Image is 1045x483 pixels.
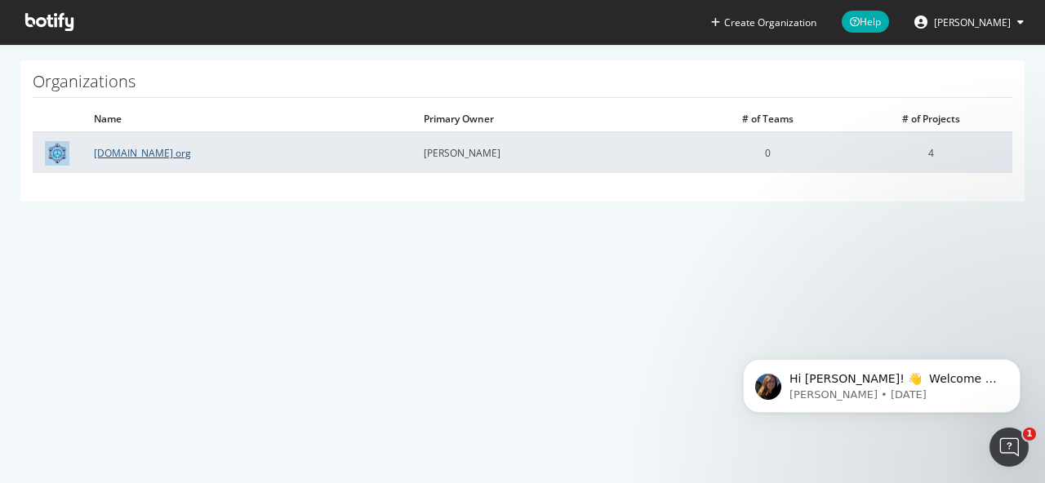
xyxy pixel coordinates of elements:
[901,9,1037,35] button: [PERSON_NAME]
[686,132,849,173] td: 0
[989,428,1029,467] iframe: Intercom live chat
[71,47,282,141] span: Hi [PERSON_NAME]! 👋 Welcome to Botify chat support! Have a question? Reply to this message and ou...
[849,132,1012,173] td: 4
[411,106,686,132] th: Primary Owner
[71,63,282,78] p: Message from Laura, sent 1d ago
[45,141,69,166] img: DHgate.com org
[411,132,686,173] td: [PERSON_NAME]
[934,16,1011,29] span: ellen tang
[686,106,849,132] th: # of Teams
[849,106,1012,132] th: # of Projects
[94,146,191,160] a: [DOMAIN_NAME] org
[710,15,817,30] button: Create Organization
[33,73,1012,98] h1: Organizations
[1023,428,1036,441] span: 1
[82,106,411,132] th: Name
[718,325,1045,439] iframe: Intercom notifications message
[842,11,889,33] span: Help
